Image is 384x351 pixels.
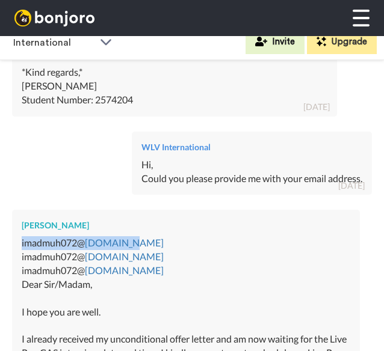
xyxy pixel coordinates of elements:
button: Invite [246,30,305,54]
div: WLV International [141,141,362,153]
a: [DOMAIN_NAME] [85,237,164,248]
button: Upgrade [307,30,377,54]
div: Hi, Could you please provide me with your email address. [141,158,362,186]
a: [DOMAIN_NAME] [85,251,164,262]
img: bj-logo-header-white.svg [14,10,94,26]
div: [DATE] [338,180,365,192]
span: International [13,35,94,50]
div: imadmuh072@ [22,236,350,250]
img: menu-white.svg [353,10,370,26]
a: [DOMAIN_NAME] [85,264,164,276]
div: imadmuh072@ [22,264,350,278]
div: [DATE] [303,101,330,113]
div: imadmuh072@ [22,250,350,264]
div: [PERSON_NAME] [22,219,350,231]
